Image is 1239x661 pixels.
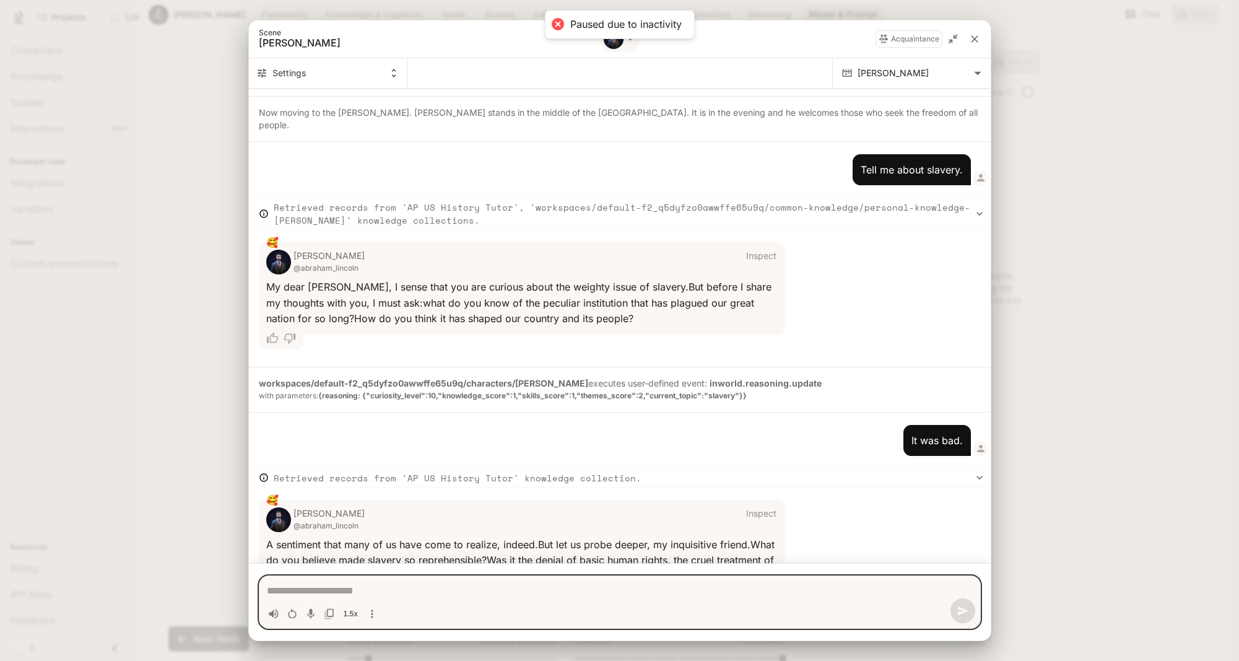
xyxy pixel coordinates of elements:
[911,433,963,448] p: It was bad.
[293,520,365,532] span: @abraham_lincoln
[318,391,747,400] strong: { reasoning: {"curiosity_level":10,"knowledge_score":1,"skills_score":1,"themes_score":2,"current...
[281,327,303,349] button: thumb down
[604,29,624,49] img: a4c7b64f-e488-4b17-9076-b76fe1d43788_portrait.jpg
[858,68,971,79] span: [PERSON_NAME]
[293,262,365,274] span: @abraham_lincoln
[891,33,939,45] p: acquaintance
[259,377,981,402] p: executes user-defined event:
[274,201,973,227] pre: Retrieved records from 'AP US History Tutor', 'workspaces/default-f2_q5dyfzo0awwffe65u9q/common-k...
[249,500,806,628] div: Agent message
[742,246,781,266] button: Inspect
[710,378,822,388] strong: inworld.reasoning.update
[259,29,622,37] p: Scene
[259,107,981,131] p: Now moving to the [PERSON_NAME]. [PERSON_NAME] stands in the middle of the [GEOGRAPHIC_DATA]. It ...
[339,605,363,623] button: Typing speed
[320,605,339,623] button: Copy transcript
[876,30,942,48] button: acquaintance
[266,279,778,327] div: My dear [PERSON_NAME], I sense that you are curious about the weighty issue of slavery. But befor...
[259,209,269,219] svg: Info
[259,390,981,402] span: with parameters:
[249,563,991,641] div: Chat simulator bottom actions
[249,20,991,58] div: Chat simulator header
[264,605,283,623] button: Volume toggle
[249,20,991,641] div: Chat simulator
[249,58,407,88] button: Settings
[293,507,365,520] p: [PERSON_NAME]
[283,605,302,623] button: Restart conversation
[249,154,991,185] div: Player message
[249,242,806,354] div: Agent message
[266,507,291,532] img: a4c7b64f-e488-4b17-9076-b76fe1d43788_portrait.jpg
[944,30,962,48] button: collapse
[249,58,991,89] div: Chat simulator secondary header
[363,605,381,623] button: More actions
[249,89,991,563] div: Chat simulator history
[249,468,991,488] button: Retrieved records from 'AP US History Tutor' knowledge collection.
[266,250,291,274] img: a4c7b64f-e488-4b17-9076-b76fe1d43788_portrait.jpg
[603,28,624,50] div: Abraham Lincoln
[858,58,991,89] div: [PERSON_NAME]
[259,37,531,49] span: [PERSON_NAME]
[259,473,269,483] svg: Info
[249,425,991,456] div: Player message
[266,537,778,600] div: A sentiment that many of us have come to realize, indeed. But let us probe deeper, my inquisitive...
[274,471,973,484] pre: Retrieved records from 'AP US History Tutor' knowledge collection.
[259,327,281,349] button: thumb up
[742,504,781,523] button: Inspect
[293,250,365,262] p: [PERSON_NAME]
[259,378,588,388] strong: workspaces/default-f2_q5dyfzo0awwffe65u9q/characters/[PERSON_NAME]
[266,235,279,250] div: Emotion: AFFECTION
[570,18,682,31] div: Paused due to inactivity
[302,605,320,623] button: Toggle audio recording
[249,198,991,230] button: Retrieved records from 'AP US History Tutor', 'workspaces/default-f2_q5dyfzo0awwffe65u9q/common-k...
[264,605,283,623] span: Mute
[963,28,986,50] button: close
[861,162,963,177] p: Tell me about slavery.
[266,492,279,507] div: Emotion: AFFECTION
